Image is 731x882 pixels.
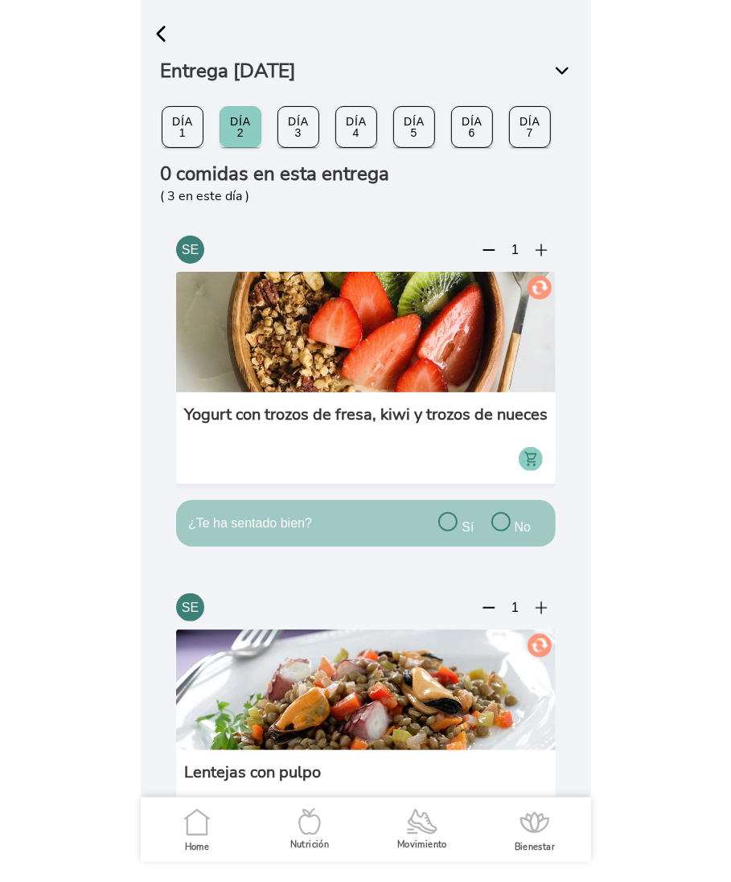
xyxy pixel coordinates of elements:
span: ¿Te ha sentado bien? [188,516,312,531]
span: 1 [511,243,519,257]
span: Sí [462,520,474,534]
ion-button: Día 4 [335,106,377,148]
img: diff.svg [483,249,495,251]
ion-button: Día 5 [393,106,435,148]
ion-label: Bienestar [514,841,554,853]
span: No [514,520,530,534]
h4: 0 comidas en esta entrega [160,164,572,183]
img: sum.svg [535,601,548,613]
img: sum.svg [535,244,548,256]
ion-label: Movimiento [397,839,447,851]
button: Entrega [DATE] [160,48,572,92]
p: ( 3 en este día ) [160,187,572,205]
h5: Lentejas con pulpo [184,763,321,829]
span: SE [176,236,204,264]
ion-label: Home [184,841,208,853]
h4: Entrega [DATE] [160,61,572,84]
ion-button: Día 2 [220,106,261,148]
ion-button: Día 7 [509,106,551,148]
img: order-385 [176,630,556,750]
span: SE [176,593,204,622]
ion-button: Día 1 [162,106,203,148]
ion-button: Día 3 [277,106,319,148]
ion-label: Nutrición [290,839,328,851]
ion-button: Día 6 [451,106,493,148]
img: order-309 [176,272,556,392]
h5: Yogurt con trozos de fresa, kiwi y trozos de nueces [184,405,548,471]
img: diff.svg [483,607,495,609]
span: 1 [511,601,519,615]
